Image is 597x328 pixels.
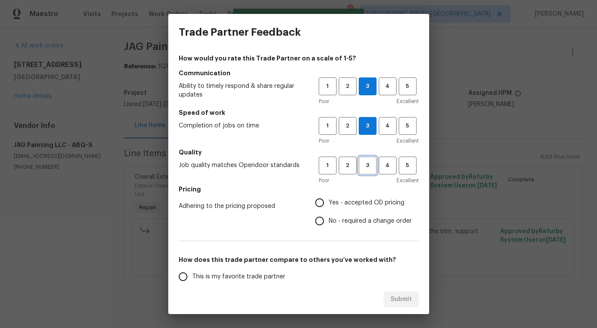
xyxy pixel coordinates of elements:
[179,26,301,38] h3: Trade Partner Feedback
[359,121,376,131] span: 3
[340,161,356,171] span: 2
[320,121,336,131] span: 1
[319,97,329,106] span: Poor
[340,121,356,131] span: 2
[339,117,357,135] button: 2
[192,272,285,281] span: This is my favorite trade partner
[359,81,376,91] span: 3
[359,77,377,95] button: 3
[179,161,305,170] span: Job quality matches Opendoor standards
[400,161,416,171] span: 5
[399,77,417,95] button: 5
[400,81,416,91] span: 5
[359,157,377,174] button: 3
[320,81,336,91] span: 1
[179,148,419,157] h5: Quality
[179,108,419,117] h5: Speed of work
[399,117,417,135] button: 5
[400,121,416,131] span: 5
[339,157,357,174] button: 2
[360,161,376,171] span: 3
[379,77,397,95] button: 4
[319,117,337,135] button: 1
[379,157,397,174] button: 4
[179,202,301,211] span: Adhering to the pricing proposed
[329,198,404,208] span: Yes - accepted OD pricing
[320,161,336,171] span: 1
[179,82,305,99] span: Ability to timely respond & share regular updates
[397,176,419,185] span: Excellent
[179,255,419,264] h5: How does this trade partner compare to others you’ve worked with?
[340,81,356,91] span: 2
[329,217,412,226] span: No - required a change order
[319,176,329,185] span: Poor
[399,157,417,174] button: 5
[380,121,396,131] span: 4
[359,117,377,135] button: 3
[380,81,396,91] span: 4
[319,137,329,145] span: Poor
[397,97,419,106] span: Excellent
[179,54,419,63] h4: How would you rate this Trade Partner on a scale of 1-5?
[179,69,419,77] h5: Communication
[319,77,337,95] button: 1
[397,137,419,145] span: Excellent
[339,77,357,95] button: 2
[315,194,419,230] div: Pricing
[319,157,337,174] button: 1
[379,117,397,135] button: 4
[179,185,419,194] h5: Pricing
[380,161,396,171] span: 4
[179,121,305,130] span: Completion of jobs on time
